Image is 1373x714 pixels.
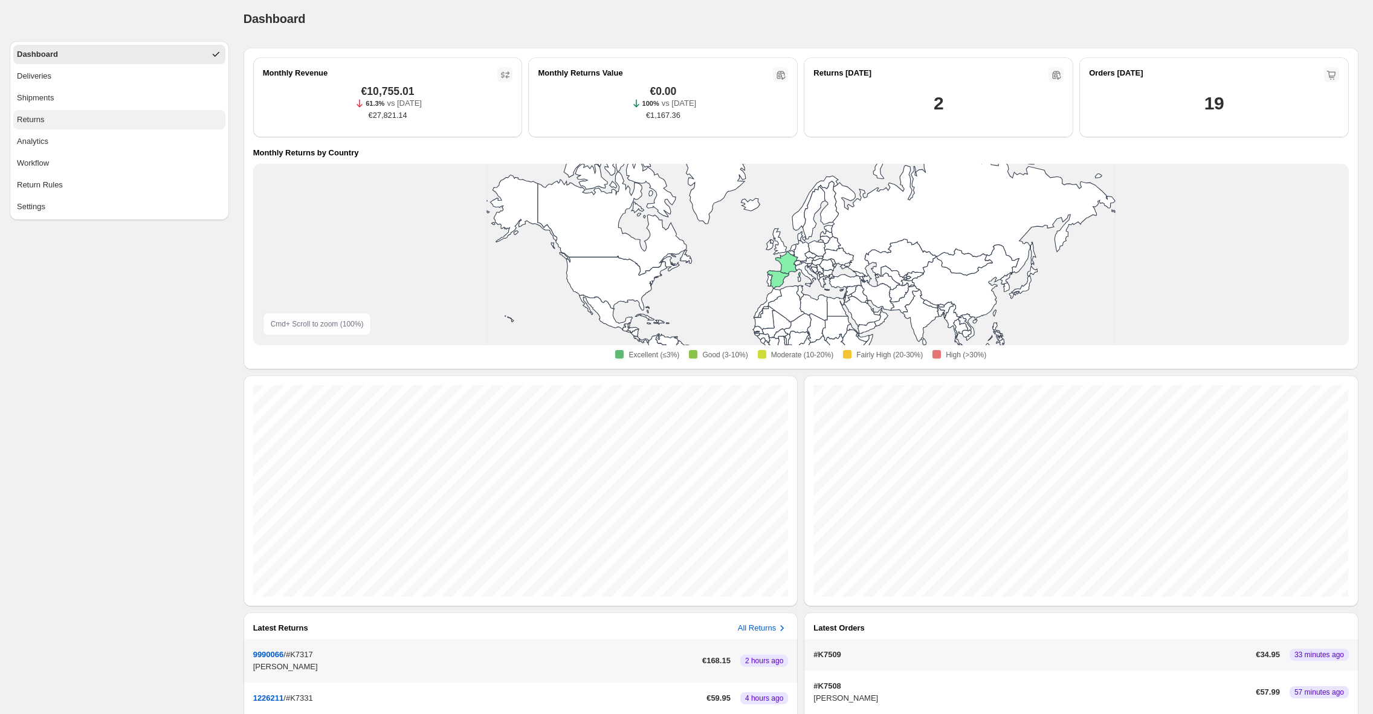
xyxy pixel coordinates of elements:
[13,154,225,173] button: Workflow
[662,97,697,109] p: vs [DATE]
[13,175,225,195] button: Return Rules
[253,649,697,673] div: /
[263,67,328,79] h2: Monthly Revenue
[17,157,49,169] span: Workflow
[1256,686,1280,698] span: €57.99
[244,12,306,25] span: Dashboard
[13,197,225,216] button: Settings
[1204,91,1224,115] h1: 19
[286,650,313,659] span: #K7317
[17,179,63,191] span: Return Rules
[745,656,783,666] span: 2 hours ago
[706,692,731,704] span: €59.95
[745,693,783,703] span: 4 hours ago
[13,88,225,108] button: Shipments
[628,350,679,360] span: Excellent (≤3%)
[286,693,313,703] span: #K7331
[813,649,1251,661] p: #K7509
[361,85,415,97] span: €10,755.01
[13,110,225,129] button: Returns
[646,109,680,122] span: €1,167.36
[702,655,731,667] span: €168.15
[17,201,45,213] span: Settings
[17,70,51,82] span: Deliveries
[253,650,284,659] button: 9990066
[702,350,748,360] span: Good (3-10%)
[387,97,422,109] p: vs [DATE]
[538,67,622,79] h2: Monthly Returns Value
[253,622,308,634] h3: Latest Returns
[253,661,697,673] p: [PERSON_NAME]
[1089,67,1143,79] h2: Orders [DATE]
[642,100,659,107] span: 100%
[813,680,1251,692] p: #K7508
[1294,687,1344,697] span: 57 minutes ago
[771,350,833,360] span: Moderate (10-20%)
[253,147,359,159] h4: Monthly Returns by Country
[17,114,45,126] span: Returns
[13,45,225,64] button: Dashboard
[263,313,372,336] div: Cmd + Scroll to zoom ( 100 %)
[17,48,58,60] span: Dashboard
[13,132,225,151] button: Analytics
[738,622,789,634] button: All Returns
[738,622,777,634] h3: All Returns
[813,67,871,79] h2: Returns [DATE]
[366,100,384,107] span: 61.3%
[253,692,702,704] div: /
[17,135,48,148] span: Analytics
[946,350,986,360] span: High (>30%)
[369,109,407,122] span: €27,821.14
[934,91,943,115] h1: 2
[813,692,1251,704] p: [PERSON_NAME]
[17,92,54,104] span: Shipments
[856,350,923,360] span: Fairly High (20-30%)
[813,622,865,634] h3: Latest Orders
[1256,649,1280,661] span: €34.95
[1294,650,1344,660] span: 33 minutes ago
[253,693,284,703] button: 1226211
[13,67,225,86] button: Deliveries
[650,85,676,97] span: €0.00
